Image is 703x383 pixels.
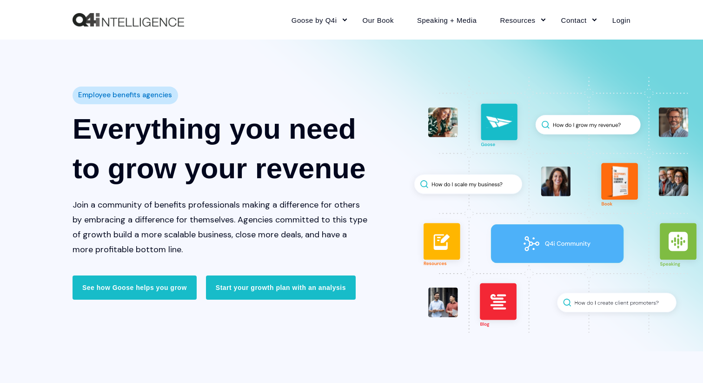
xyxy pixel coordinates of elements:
[73,109,368,188] h1: Everything you need to grow your revenue
[78,88,172,102] span: Employee benefits agencies
[73,13,184,27] img: Q4intelligence, LLC logo
[73,275,197,300] a: See how Goose helps you grow
[73,197,368,257] p: Join a community of benefits professionals making a difference for others by embracing a differen...
[73,13,184,27] a: Back to Home
[206,275,356,300] a: Start your growth plan with an analysis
